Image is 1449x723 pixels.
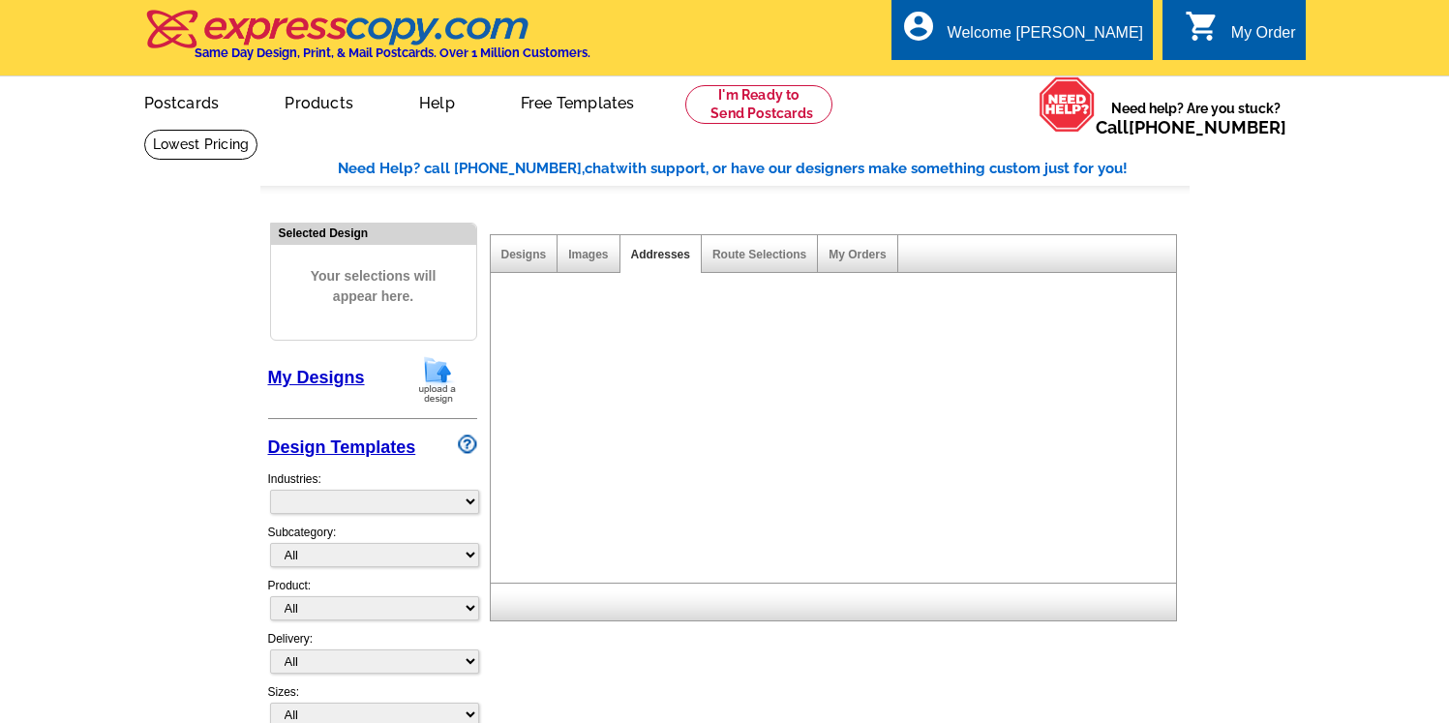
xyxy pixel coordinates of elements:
a: Products [254,78,384,124]
a: My Designs [268,368,365,387]
a: Postcards [113,78,251,124]
img: upload-design [412,355,463,405]
a: Help [388,78,486,124]
img: design-wizard-help-icon.png [458,435,477,454]
span: Your selections will appear here. [286,247,462,326]
a: My Orders [829,248,886,261]
div: My Order [1231,24,1296,51]
div: Delivery: [268,630,477,683]
div: Industries: [268,461,477,524]
i: account_circle [901,9,936,44]
img: help [1039,76,1096,133]
a: [PHONE_NUMBER] [1129,117,1286,137]
div: Need Help? call [PHONE_NUMBER], with support, or have our designers make something custom just fo... [338,158,1190,180]
span: Need help? Are you stuck? [1096,99,1296,137]
span: chat [585,160,616,177]
a: Addresses [631,248,690,261]
a: Design Templates [268,437,416,457]
div: Subcategory: [268,524,477,577]
i: shopping_cart [1185,9,1220,44]
span: Call [1096,117,1286,137]
a: Route Selections [712,248,806,261]
a: shopping_cart My Order [1185,21,1296,45]
div: Selected Design [271,224,476,242]
div: Product: [268,577,477,630]
a: Free Templates [490,78,666,124]
a: Designs [501,248,547,261]
div: Welcome [PERSON_NAME] [948,24,1143,51]
a: Same Day Design, Print, & Mail Postcards. Over 1 Million Customers. [144,23,590,60]
a: Images [568,248,608,261]
h4: Same Day Design, Print, & Mail Postcards. Over 1 Million Customers. [195,45,590,60]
